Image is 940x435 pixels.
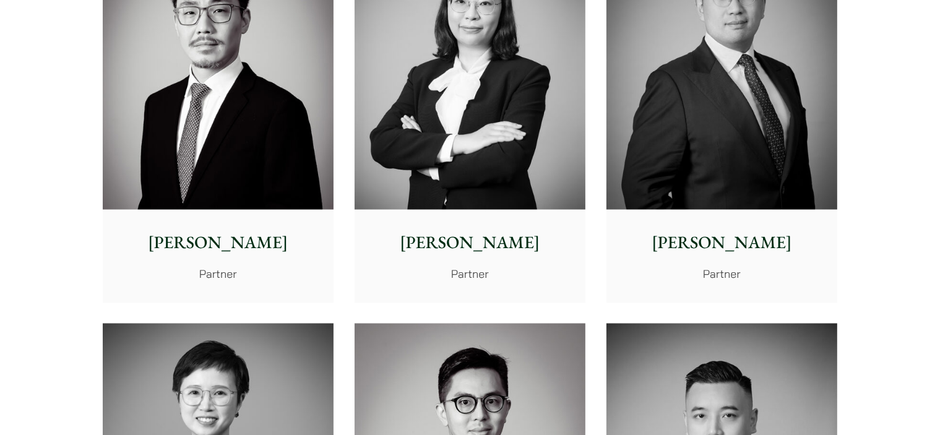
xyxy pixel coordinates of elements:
[616,265,827,282] p: Partner
[364,230,576,256] p: [PERSON_NAME]
[616,230,827,256] p: [PERSON_NAME]
[113,265,324,282] p: Partner
[364,265,576,282] p: Partner
[113,230,324,256] p: [PERSON_NAME]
